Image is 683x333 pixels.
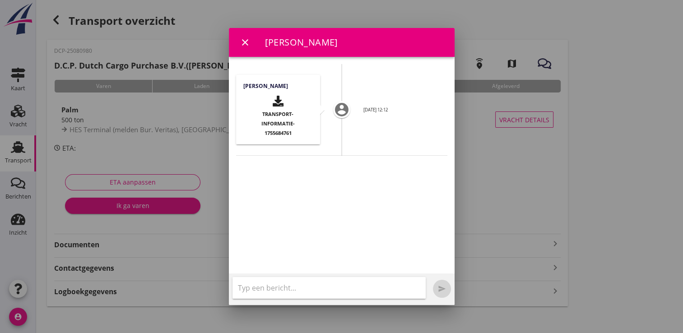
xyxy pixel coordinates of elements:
input: Typ een bericht... [238,281,420,295]
div: [PERSON_NAME] [265,36,338,49]
i: account_circle [331,99,353,120]
button: transport-informatie-1755684761 [243,94,313,137]
span: transport-informatie-1755684761 [261,111,295,136]
i: close [240,37,251,48]
small: [DATE] 12:12 [363,107,388,113]
h4: [PERSON_NAME] [243,82,313,90]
